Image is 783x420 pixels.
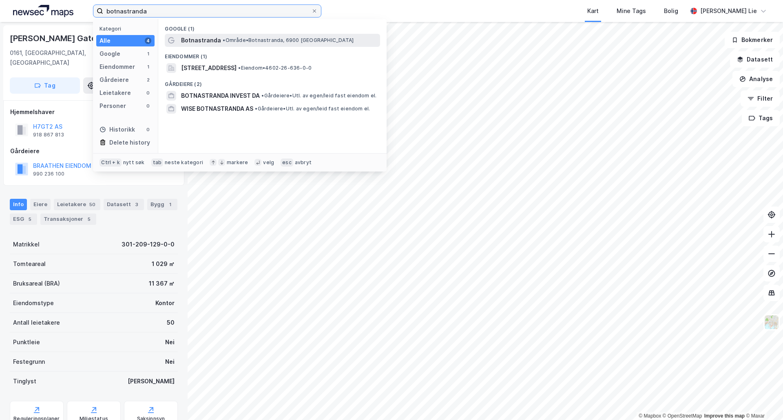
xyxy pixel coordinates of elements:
[663,413,702,419] a: OpenStreetMap
[704,413,745,419] a: Improve this map
[741,90,780,107] button: Filter
[122,240,175,249] div: 301-209-129-0-0
[128,376,175,386] div: [PERSON_NAME]
[10,107,177,117] div: Hjemmelshaver
[700,6,757,16] div: [PERSON_NAME] Lie
[158,47,387,62] div: Eiendommer (1)
[13,318,60,328] div: Antall leietakere
[10,32,104,45] div: [PERSON_NAME] Gate 2
[295,159,312,166] div: avbryt
[33,171,64,177] div: 990 236 100
[100,158,122,167] div: Ctrl + k
[40,213,96,225] div: Transaksjoner
[103,5,311,17] input: Søk på adresse, matrikkel, gårdeiere, leietakere eller personer
[730,51,780,68] button: Datasett
[145,103,151,109] div: 0
[13,279,60,288] div: Bruksareal (BRA)
[26,215,34,223] div: 5
[261,92,264,99] span: •
[151,158,164,167] div: tab
[725,32,780,48] button: Bokmerker
[100,26,155,32] div: Kategori
[10,213,37,225] div: ESG
[145,77,151,83] div: 2
[133,200,141,209] div: 3
[100,36,111,46] div: Alle
[54,199,100,210] div: Leietakere
[88,200,97,209] div: 50
[10,199,27,210] div: Info
[165,159,203,166] div: neste kategori
[30,199,51,210] div: Eiere
[181,63,237,73] span: [STREET_ADDRESS]
[764,314,779,330] img: Z
[281,158,293,167] div: esc
[166,200,174,209] div: 1
[100,62,135,72] div: Eiendommer
[167,318,175,328] div: 50
[742,110,780,126] button: Tags
[100,101,126,111] div: Personer
[732,71,780,87] button: Analyse
[145,51,151,57] div: 1
[149,279,175,288] div: 11 367 ㎡
[10,77,80,94] button: Tag
[181,35,221,45] span: Botnastranda
[147,199,177,210] div: Bygg
[10,48,113,68] div: 0161, [GEOGRAPHIC_DATA], [GEOGRAPHIC_DATA]
[100,125,135,134] div: Historikk
[100,75,129,85] div: Gårdeiere
[742,381,783,420] iframe: Chat Widget
[181,104,253,114] span: WISE BOTNASTRANDA AS
[165,337,175,347] div: Nei
[123,159,145,166] div: nytt søk
[152,259,175,269] div: 1 029 ㎡
[100,49,120,59] div: Google
[10,146,177,156] div: Gårdeiere
[263,159,274,166] div: velg
[639,413,661,419] a: Mapbox
[158,19,387,34] div: Google (1)
[33,132,64,138] div: 918 867 813
[13,298,54,308] div: Eiendomstype
[165,357,175,367] div: Nei
[13,259,46,269] div: Tomteareal
[255,106,257,112] span: •
[145,126,151,133] div: 0
[13,337,40,347] div: Punktleie
[145,64,151,70] div: 1
[13,357,45,367] div: Festegrunn
[104,199,144,210] div: Datasett
[145,37,151,44] div: 4
[238,65,312,71] span: Eiendom • 4602-26-636-0-0
[617,6,646,16] div: Mine Tags
[145,90,151,96] div: 0
[158,75,387,89] div: Gårdeiere (2)
[223,37,354,44] span: Område • Botnastranda, 6900 [GEOGRAPHIC_DATA]
[85,215,93,223] div: 5
[261,92,376,99] span: Gårdeiere • Utl. av egen/leid fast eiendom el.
[13,5,73,17] img: logo.a4113a55bc3d86da70a041830d287a7e.svg
[155,298,175,308] div: Kontor
[181,91,260,101] span: BOTNASTRANDA INVEST DA
[109,138,150,147] div: Delete history
[227,159,248,166] div: markere
[255,106,370,112] span: Gårdeiere • Utl. av egen/leid fast eiendom el.
[13,376,36,386] div: Tinglyst
[238,65,241,71] span: •
[664,6,678,16] div: Bolig
[587,6,599,16] div: Kart
[100,88,131,98] div: Leietakere
[742,381,783,420] div: Kontrollprogram for chat
[13,240,40,249] div: Matrikkel
[223,37,225,43] span: •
